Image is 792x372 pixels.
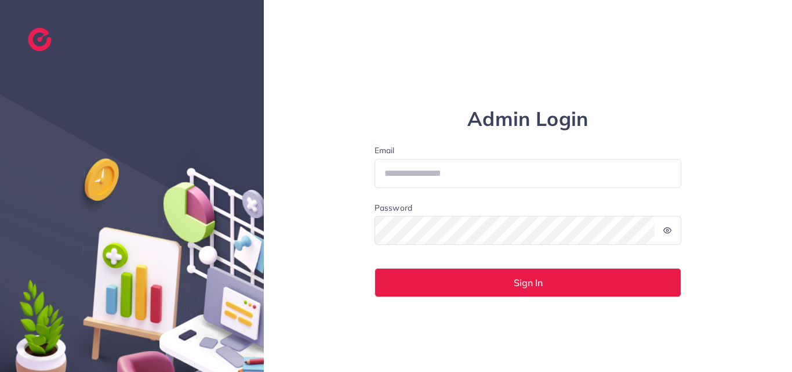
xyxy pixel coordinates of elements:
[514,278,543,287] span: Sign In
[375,268,682,297] button: Sign In
[375,145,682,156] label: Email
[375,107,682,131] h1: Admin Login
[28,28,52,51] img: logo
[375,202,412,214] label: Password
